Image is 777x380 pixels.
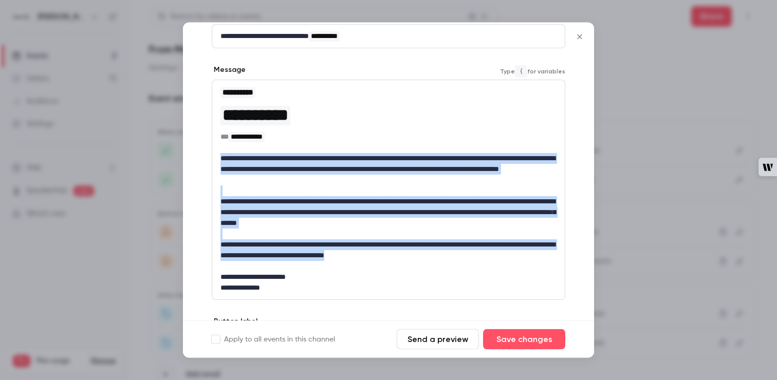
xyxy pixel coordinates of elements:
div: editor [212,25,565,48]
button: Send a preview [397,329,479,350]
label: Message [212,65,246,75]
code: { [515,65,527,78]
label: Button label [212,317,257,327]
span: Type for variables [500,65,565,78]
label: Apply to all events in this channel [212,334,335,345]
div: editor [212,81,565,300]
button: Close [569,27,590,47]
button: Save changes [483,329,565,350]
